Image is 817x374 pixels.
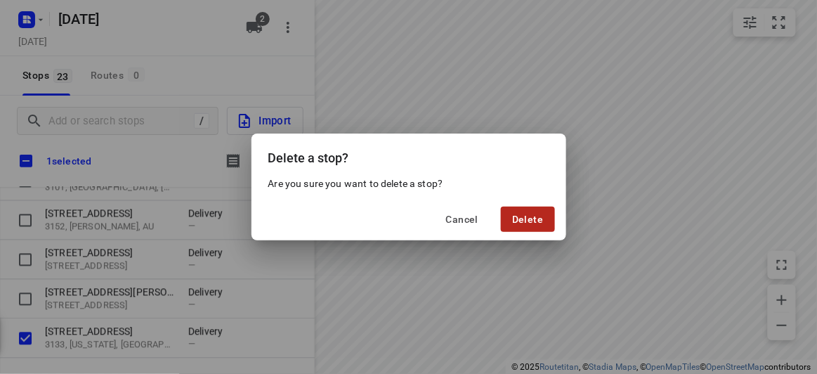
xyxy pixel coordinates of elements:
[512,214,543,225] span: Delete
[435,207,490,232] button: Cancel
[268,176,549,191] p: Are you sure you want to delete a stop?
[446,214,478,225] span: Cancel
[251,134,566,176] div: Delete a stop?
[501,207,554,232] button: Delete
